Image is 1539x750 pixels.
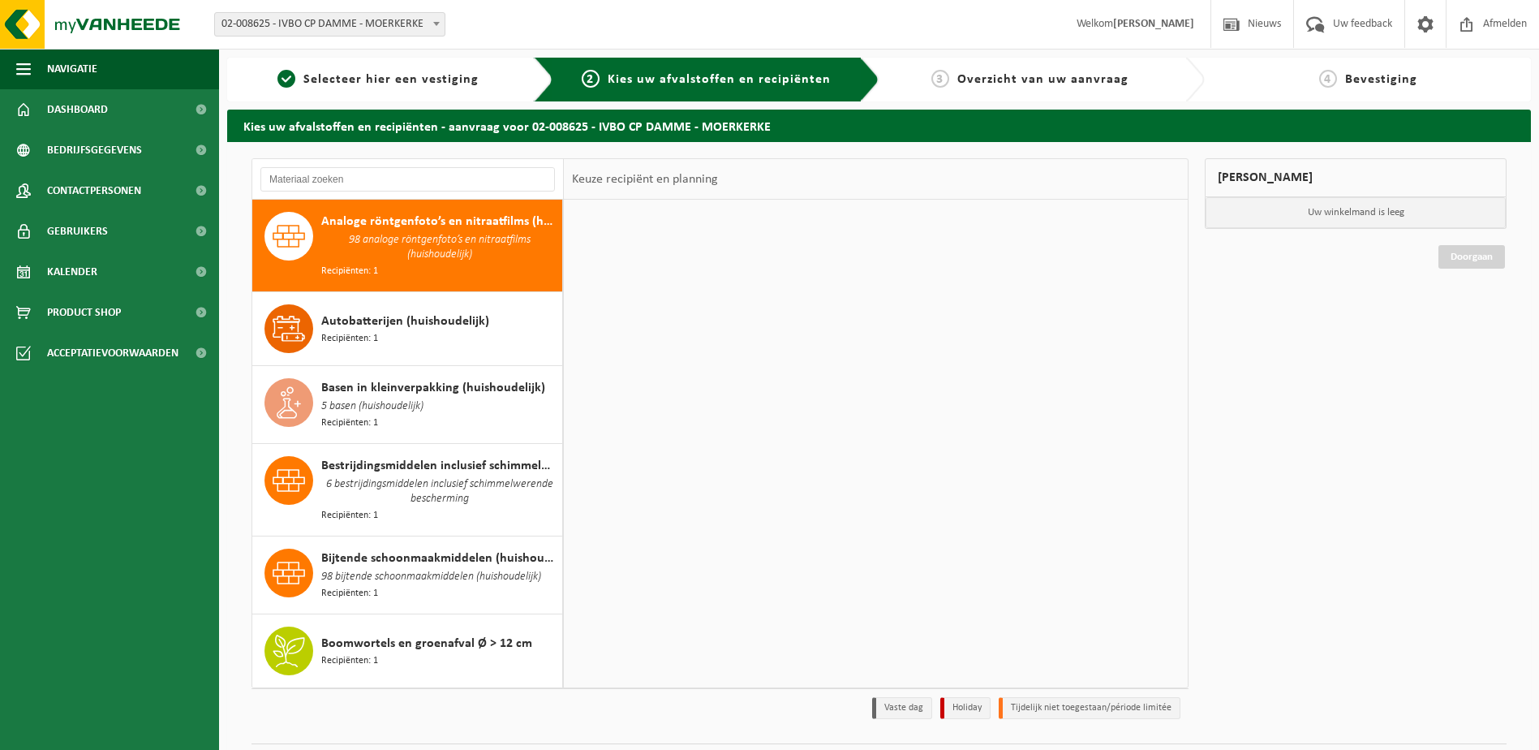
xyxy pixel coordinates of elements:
span: 5 basen (huishoudelijk) [321,398,423,416]
li: Tijdelijk niet toegestaan/période limitée [999,697,1180,719]
h2: Kies uw afvalstoffen en recipiënten - aanvraag voor 02-008625 - IVBO CP DAMME - MOERKERKE [227,110,1531,141]
span: Recipiënten: 1 [321,416,378,431]
div: [PERSON_NAME] [1205,158,1507,197]
span: 4 [1319,70,1337,88]
span: Kies uw afvalstoffen en recipiënten [608,73,831,86]
a: Doorgaan [1438,245,1505,269]
button: Bestrijdingsmiddelen inclusief schimmelwerende beschermingsmiddelen (huishoudelijk) 6 bestrijding... [252,444,563,537]
span: 1 [277,70,295,88]
input: Materiaal zoeken [260,167,555,192]
span: Analoge röntgenfoto’s en nitraatfilms (huishoudelijk) [321,212,558,231]
span: Selecteer hier een vestiging [303,73,479,86]
button: Analoge röntgenfoto’s en nitraatfilms (huishoudelijk) 98 analoge röntgenfoto’s en nitraatfilms (h... [252,200,563,292]
span: Acceptatievoorwaarden [47,333,178,373]
span: 02-008625 - IVBO CP DAMME - MOERKERKE [215,13,445,36]
span: Recipiënten: 1 [321,653,378,669]
span: Bevestiging [1345,73,1417,86]
span: Product Shop [47,292,121,333]
span: 02-008625 - IVBO CP DAMME - MOERKERKE [214,12,445,37]
a: 1Selecteer hier een vestiging [235,70,521,89]
span: Bedrijfsgegevens [47,130,142,170]
span: Navigatie [47,49,97,89]
span: Kalender [47,252,97,292]
strong: [PERSON_NAME] [1113,18,1194,30]
span: 3 [931,70,949,88]
span: Boomwortels en groenafval Ø > 12 cm [321,634,532,653]
button: Basen in kleinverpakking (huishoudelijk) 5 basen (huishoudelijk) Recipiënten: 1 [252,366,563,444]
span: 2 [582,70,600,88]
span: Dashboard [47,89,108,130]
button: Boomwortels en groenafval Ø > 12 cm Recipiënten: 1 [252,614,563,688]
span: Gebruikers [47,211,108,252]
span: Basen in kleinverpakking (huishoudelijk) [321,378,545,398]
span: Recipiënten: 1 [321,508,378,524]
button: Bijtende schoonmaakmiddelen (huishoudelijk) 98 bijtende schoonmaakmiddelen (huishoudelijk) Recipi... [252,537,563,614]
div: Keuze recipiënt en planning [564,159,726,200]
span: Recipiënten: 1 [321,264,378,279]
span: Autobatterijen (huishoudelijk) [321,312,489,331]
button: Autobatterijen (huishoudelijk) Recipiënten: 1 [252,292,563,366]
span: Bijtende schoonmaakmiddelen (huishoudelijk) [321,549,558,568]
span: Bestrijdingsmiddelen inclusief schimmelwerende beschermingsmiddelen (huishoudelijk) [321,456,558,476]
li: Holiday [940,697,991,719]
span: Overzicht van uw aanvraag [957,73,1128,86]
p: Uw winkelmand is leeg [1206,197,1506,228]
span: 6 bestrijdingsmiddelen inclusief schimmelwerende bescherming [321,476,558,508]
span: 98 analoge röntgenfoto’s en nitraatfilms (huishoudelijk) [321,231,558,264]
li: Vaste dag [872,697,932,719]
span: 98 bijtende schoonmaakmiddelen (huishoudelijk) [321,568,541,586]
span: Recipiënten: 1 [321,331,378,347]
span: Recipiënten: 1 [321,586,378,601]
span: Contactpersonen [47,170,141,211]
